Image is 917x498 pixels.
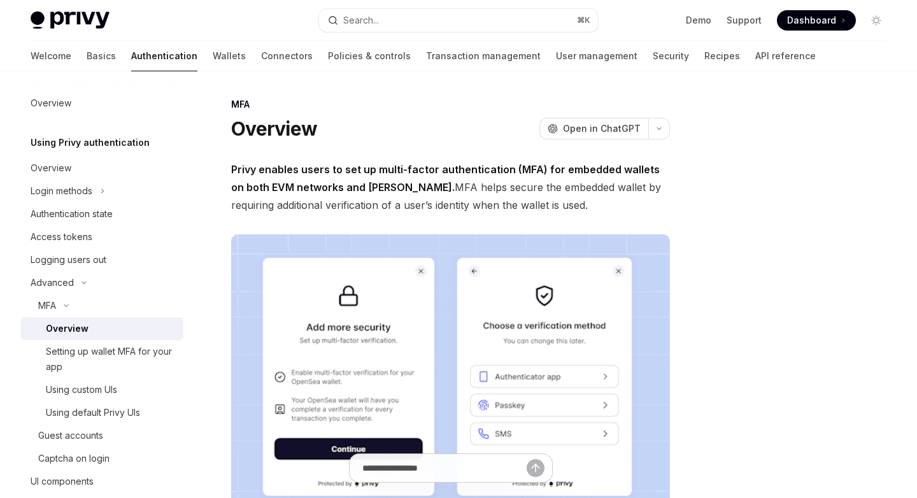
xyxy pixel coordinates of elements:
[46,321,89,336] div: Overview
[38,298,56,313] div: MFA
[31,183,92,199] div: Login methods
[261,41,313,71] a: Connectors
[31,229,92,245] div: Access tokens
[131,41,197,71] a: Authentication
[31,252,106,267] div: Logging users out
[46,405,140,420] div: Using default Privy UIs
[20,248,183,271] a: Logging users out
[20,424,183,447] a: Guest accounts
[87,41,116,71] a: Basics
[777,10,856,31] a: Dashboard
[31,206,113,222] div: Authentication state
[527,459,544,477] button: Send message
[31,160,71,176] div: Overview
[328,41,411,71] a: Policies & controls
[319,9,597,32] button: Search...⌘K
[20,401,183,424] a: Using default Privy UIs
[20,470,183,493] a: UI components
[686,14,711,27] a: Demo
[20,340,183,378] a: Setting up wallet MFA for your app
[231,163,660,194] strong: Privy enables users to set up multi-factor authentication (MFA) for embedded wallets on both EVM ...
[539,118,648,139] button: Open in ChatGPT
[38,451,110,466] div: Captcha on login
[20,317,183,340] a: Overview
[866,10,886,31] button: Toggle dark mode
[38,428,103,443] div: Guest accounts
[213,41,246,71] a: Wallets
[704,41,740,71] a: Recipes
[31,96,71,111] div: Overview
[46,344,176,374] div: Setting up wallet MFA for your app
[31,41,71,71] a: Welcome
[563,122,641,135] span: Open in ChatGPT
[20,225,183,248] a: Access tokens
[20,378,183,401] a: Using custom UIs
[556,41,637,71] a: User management
[231,160,670,214] span: MFA helps secure the embedded wallet by requiring additional verification of a user’s identity wh...
[727,14,762,27] a: Support
[20,447,183,470] a: Captcha on login
[787,14,836,27] span: Dashboard
[31,135,150,150] h5: Using Privy authentication
[755,41,816,71] a: API reference
[46,382,117,397] div: Using custom UIs
[20,203,183,225] a: Authentication state
[20,92,183,115] a: Overview
[343,13,379,28] div: Search...
[20,157,183,180] a: Overview
[653,41,689,71] a: Security
[31,11,110,29] img: light logo
[426,41,541,71] a: Transaction management
[577,15,590,25] span: ⌘ K
[231,117,317,140] h1: Overview
[31,474,94,489] div: UI components
[231,98,670,111] div: MFA
[31,275,74,290] div: Advanced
